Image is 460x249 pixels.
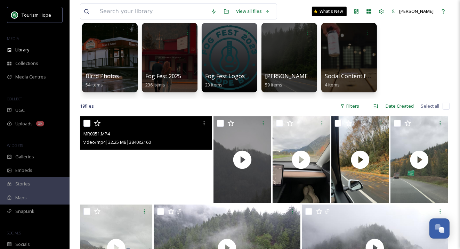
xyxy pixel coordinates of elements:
span: Select all [421,103,439,109]
a: [PERSON_NAME] [388,5,437,18]
img: thumbnail [213,116,271,203]
span: 59 items [265,82,282,88]
span: Media Centres [15,74,46,80]
span: 23 items [205,82,223,88]
span: Socials [15,241,30,248]
span: 19 file s [80,103,94,109]
span: 4 items [325,82,340,88]
span: Collections [15,60,38,67]
span: Maps [15,194,27,201]
div: Date Created [382,99,417,113]
a: Blrrd Photos54 items [86,73,119,88]
img: thumbnail [331,116,389,203]
span: Tourism Hope [22,12,51,18]
input: Search your library [96,4,208,19]
a: Social Content from Previous Years4 items [325,73,417,88]
span: [PERSON_NAME] [399,8,434,14]
span: Fog Fest 2025 [145,72,181,80]
span: 54 items [86,82,103,88]
img: thumbnail [390,116,448,203]
span: Social Content from Previous Years [325,72,417,80]
img: logo.png [11,11,18,18]
span: MR0051.MP4 [83,131,110,137]
span: Library [15,47,29,53]
video: MR0051.MP4 [80,116,212,203]
span: Blrrd Photos [86,72,119,80]
div: 1k [36,121,44,126]
span: WIDGETS [7,143,23,148]
span: 236 items [145,82,165,88]
a: View all files [233,5,273,18]
span: Embeds [15,167,32,174]
span: SnapLink [15,208,34,215]
div: Filters [337,99,363,113]
span: Uploads [15,121,33,127]
span: [PERSON_NAME]'s Photos [265,72,334,80]
span: video/mp4 | 32.25 MB | 3840 x 2160 [83,139,151,145]
span: SOCIALS [7,230,21,235]
a: [PERSON_NAME]'s Photos59 items [265,73,334,88]
span: Galleries [15,153,34,160]
span: Stories [15,181,30,187]
span: COLLECT [7,96,22,101]
button: Open Chat [429,218,450,239]
a: Fog Fest Logos23 items [205,73,245,88]
span: Fog Fest Logos [205,72,245,80]
a: What's New [312,7,347,16]
span: UGC [15,107,25,114]
img: thumbnail [273,116,330,203]
span: MEDIA [7,36,19,41]
a: Fog Fest 2025236 items [145,73,181,88]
